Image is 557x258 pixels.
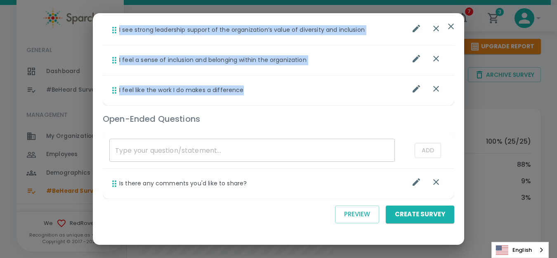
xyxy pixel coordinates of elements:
[103,15,454,45] tr: I see strong leadership support of the organization’s value of diversity and inclusion
[335,206,379,223] button: Preview
[103,132,454,199] table: list table
[103,112,454,125] h6: Open-Ended Questions
[491,242,549,258] aside: Language selected: English
[103,169,454,199] tr: Is there any comments you'd like to share?
[491,242,549,258] div: Language
[103,76,401,106] td: I feel like the work I do makes a difference
[103,15,401,45] td: I see strong leadership support of the organization’s value of diversity and inclusion
[103,76,454,106] tr: I feel like the work I do makes a difference
[492,242,548,258] a: English
[386,206,454,223] button: Create Survey
[109,139,395,162] input: Type your question/statement...
[103,169,401,199] td: Is there any comments you'd like to share?
[103,45,454,76] tr: I feel a sense of inclusion and belonging within the organization
[103,45,401,76] td: I feel a sense of inclusion and belonging within the organization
